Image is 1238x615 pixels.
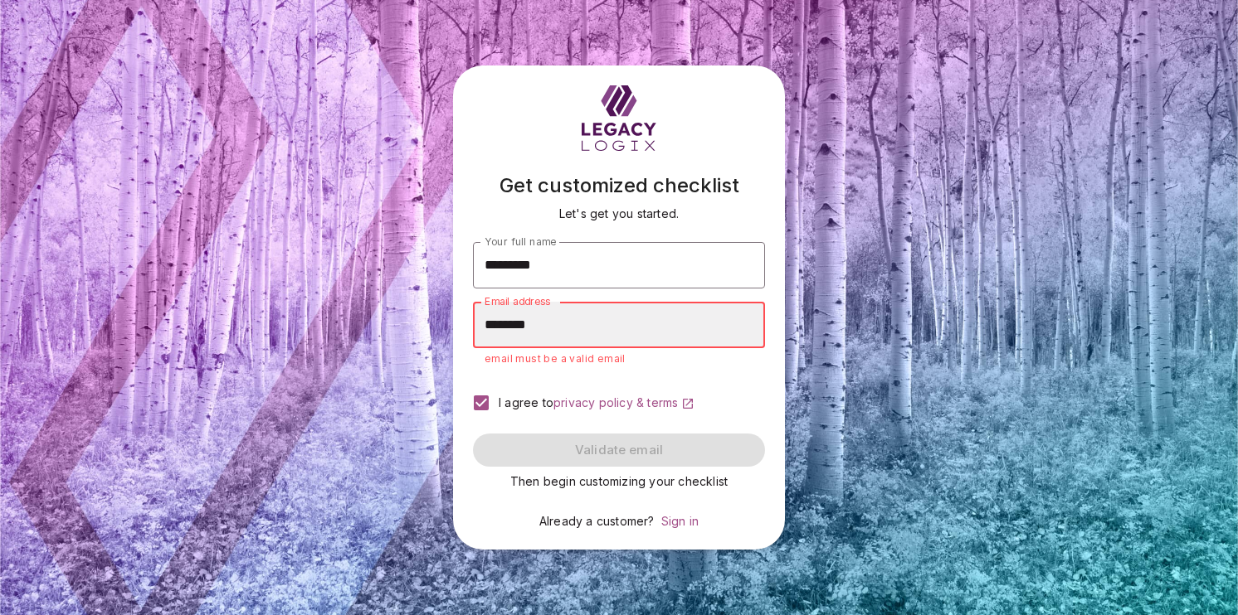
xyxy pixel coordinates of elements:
[499,395,553,409] span: I agree to
[553,395,678,409] span: privacy policy & terms
[485,235,556,248] span: Your full name
[510,474,728,488] span: Then begin customizing your checklist
[500,173,739,197] span: Get customized checklist
[661,514,699,528] a: Sign in
[485,295,550,307] span: Email address
[485,351,753,367] p: email must be a valid email
[553,395,695,409] a: privacy policy & terms
[539,514,655,528] span: Already a customer?
[559,206,679,220] span: Let's get you started.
